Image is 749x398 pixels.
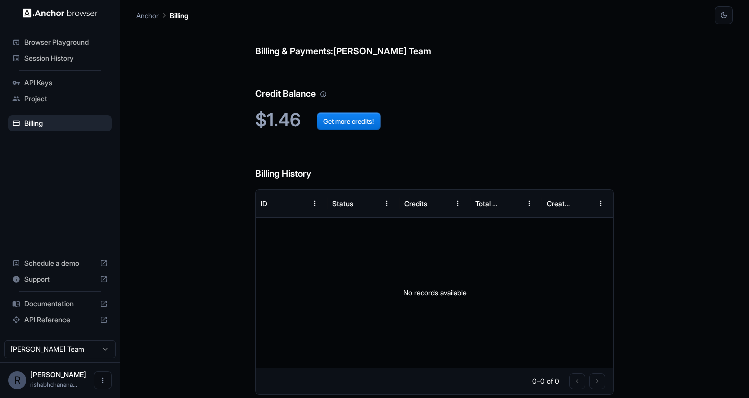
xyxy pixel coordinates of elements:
button: Sort [288,194,306,212]
span: Support [24,274,96,284]
span: Project [24,94,108,104]
div: API Keys [8,75,112,91]
span: Browser Playground [24,37,108,47]
span: Schedule a demo [24,258,96,268]
button: Menu [449,194,467,212]
nav: breadcrumb [136,10,188,21]
div: API Reference [8,312,112,328]
svg: Your credit balance will be consumed as you use the API. Visit the usage page to view a breakdown... [320,91,327,98]
button: Sort [502,194,520,212]
div: Billing [8,115,112,131]
div: R [8,371,26,389]
span: API Keys [24,78,108,88]
button: Sort [359,194,378,212]
h2: $1.46 [255,109,613,131]
p: Billing [170,10,188,21]
button: Sort [574,194,592,212]
div: Total Cost [475,199,501,208]
button: Sort [431,194,449,212]
div: Documentation [8,296,112,312]
button: Menu [592,194,610,212]
div: ID [261,199,267,208]
h6: Billing History [255,147,613,181]
span: API Reference [24,315,96,325]
span: Documentation [24,299,96,309]
img: Anchor Logo [23,8,98,18]
div: Schedule a demo [8,255,112,271]
span: rishabhchanana8@gmail.com [30,381,77,388]
span: Billing [24,118,108,128]
span: Session History [24,53,108,63]
div: Session History [8,50,112,66]
button: Menu [306,194,324,212]
div: Browser Playground [8,34,112,50]
div: No records available [256,218,613,368]
p: 0–0 of 0 [532,376,559,386]
div: Status [332,199,353,208]
div: Credits [404,199,427,208]
h6: Credit Balance [255,67,613,101]
button: Get more credits! [317,112,381,130]
div: Created [547,199,573,208]
span: Rishabh Chanana [30,370,86,379]
button: Open menu [94,371,112,389]
div: Support [8,271,112,287]
p: Anchor [136,10,159,21]
button: Menu [520,194,538,212]
button: Menu [378,194,396,212]
h6: Billing & Payments: [PERSON_NAME] Team [255,24,613,59]
div: Project [8,91,112,107]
